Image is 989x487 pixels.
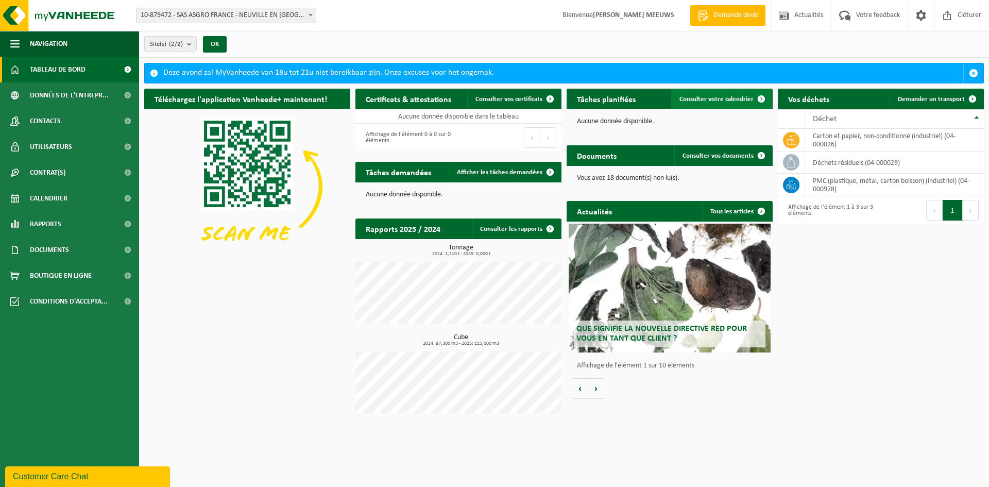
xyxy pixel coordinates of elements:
span: Conditions d'accepta... [30,289,108,314]
span: 2024: 1,310 t - 2025: 0,000 t [361,251,561,257]
button: Previous [524,127,540,148]
span: Contrat(s) [30,160,65,186]
button: Site(s)(2/2) [144,36,197,52]
a: Consulter les rapports [472,219,560,239]
span: Demander un transport [898,96,965,103]
h2: Tâches planifiées [567,89,646,109]
h2: Téléchargez l'application Vanheede+ maintenant! [144,89,337,109]
a: Demander un transport [890,89,983,109]
h2: Actualités [567,201,622,221]
a: Afficher les tâches demandées [449,162,560,182]
h2: Documents [567,145,627,165]
td: Aucune donnée disponible dans le tableau [355,109,561,124]
span: Données de l'entrepr... [30,82,109,108]
button: Next [963,200,979,221]
a: Consulter votre calendrier [671,89,772,109]
button: 1 [943,200,963,221]
h3: Cube [361,334,561,346]
h2: Vos déchets [778,89,840,109]
h3: Tonnage [361,244,561,257]
a: Consulter vos documents [674,145,772,166]
span: Tableau de bord [30,57,86,82]
span: Demande devis [711,10,760,21]
p: Aucune donnée disponible. [577,118,762,125]
button: Previous [926,200,943,221]
td: déchets résiduels (04-000029) [805,152,984,174]
span: Utilisateurs [30,134,72,160]
td: PMC (plastique, métal, carton boisson) (industriel) (04-000978) [805,174,984,196]
span: Que signifie la nouvelle directive RED pour vous en tant que client ? [576,325,747,343]
h2: Tâches demandées [355,162,441,182]
td: carton et papier, non-conditionné (industriel) (04-000026) [805,129,984,152]
div: Deze avond zal MyVanheede van 18u tot 21u niet bereikbaar zijn. Onze excuses voor het ongemak. [163,63,963,83]
a: Demande devis [690,5,765,26]
span: Boutique en ligne [30,263,92,289]
span: Documents [30,237,69,263]
span: Site(s) [150,37,183,52]
button: Vorige [572,378,588,399]
h2: Rapports 2025 / 2024 [355,219,451,239]
span: Rapports [30,211,61,237]
a: Que signifie la nouvelle directive RED pour vous en tant que client ? [569,224,771,352]
span: Contacts [30,108,61,134]
img: Download de VHEPlus App [144,109,350,264]
span: Consulter vos certificats [475,96,542,103]
span: Calendrier [30,186,67,211]
count: (2/2) [169,41,183,47]
span: Afficher les tâches demandées [457,169,542,176]
p: Vous avez 18 document(s) non lu(s). [577,175,762,182]
h2: Certificats & attestations [355,89,462,109]
a: Tous les articles [702,201,772,222]
iframe: chat widget [5,464,172,487]
button: OK [203,36,227,53]
a: Consulter vos certificats [467,89,560,109]
div: Affichage de l'élément 0 à 0 sur 0 éléments [361,126,453,149]
p: Affichage de l'élément 1 sur 10 éléments [577,362,768,370]
span: 2024: 87,300 m3 - 2025: 115,000 m3 [361,341,561,346]
span: Déchet [813,115,837,123]
button: Volgende [588,378,604,399]
span: Consulter vos documents [683,153,754,159]
p: Aucune donnée disponible. [366,191,551,198]
span: Consulter votre calendrier [679,96,754,103]
span: 10-879472 - SAS ASGRO FRANCE - NEUVILLE EN FERRAIN [137,8,316,23]
div: Affichage de l'élément 1 à 3 sur 3 éléments [783,199,876,222]
button: Next [540,127,556,148]
strong: [PERSON_NAME] MEEUWS [593,11,674,19]
span: Navigation [30,31,67,57]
